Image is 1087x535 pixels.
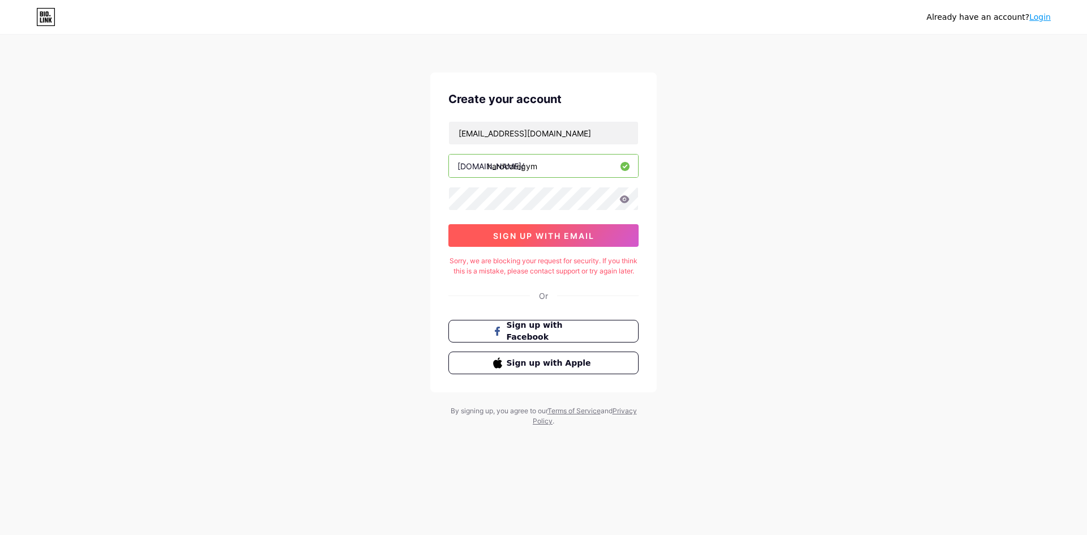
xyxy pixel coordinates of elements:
a: Login [1029,12,1051,22]
span: sign up with email [493,231,594,241]
div: Or [539,290,548,302]
button: Sign up with Facebook [448,320,639,343]
div: Create your account [448,91,639,108]
div: Already have an account? [927,11,1051,23]
span: Sign up with Facebook [507,319,594,343]
a: Terms of Service [547,406,601,415]
div: Sorry, we are blocking your request for security. If you think this is a mistake, please contact ... [448,256,639,276]
input: username [449,155,638,177]
div: By signing up, you agree to our and . [447,406,640,426]
div: [DOMAIN_NAME]/ [457,160,524,172]
span: Sign up with Apple [507,357,594,369]
input: Email [449,122,638,144]
button: Sign up with Apple [448,352,639,374]
button: sign up with email [448,224,639,247]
